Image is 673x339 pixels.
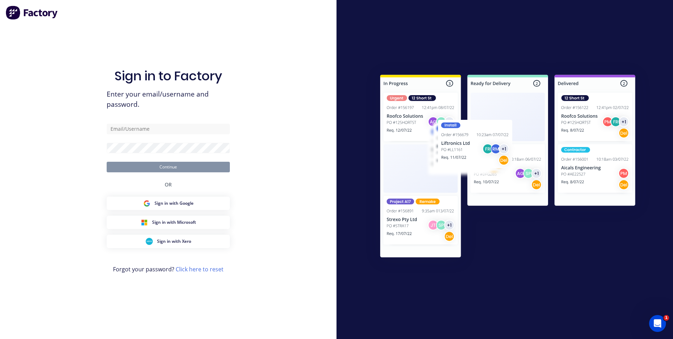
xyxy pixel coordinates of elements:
img: Xero Sign in [146,238,153,245]
img: Google Sign in [143,200,150,207]
h1: Sign in to Factory [114,68,222,84]
img: Microsoft Sign in [141,219,148,226]
img: Sign in [365,61,651,274]
button: Microsoft Sign inSign in with Microsoft [107,216,230,229]
input: Email/Username [107,124,230,134]
span: Sign in with Google [155,200,194,207]
span: Sign in with Xero [157,238,191,245]
button: Continue [107,162,230,172]
iframe: Intercom live chat [649,315,666,332]
span: Forgot your password? [113,265,224,273]
button: Google Sign inSign in with Google [107,197,230,210]
span: Enter your email/username and password. [107,89,230,110]
button: Xero Sign inSign in with Xero [107,235,230,248]
span: Sign in with Microsoft [152,219,196,226]
img: Factory [6,6,58,20]
span: 1 [663,315,669,321]
div: OR [165,172,172,197]
a: Click here to reset [176,265,224,273]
